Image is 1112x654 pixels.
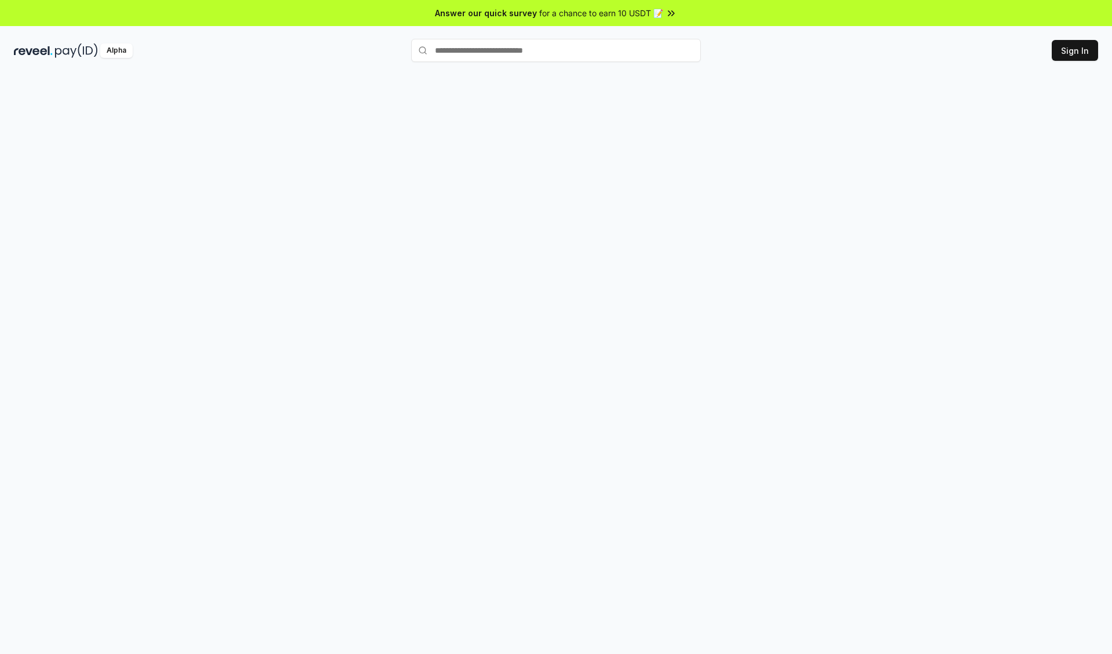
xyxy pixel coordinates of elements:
img: reveel_dark [14,43,53,58]
span: for a chance to earn 10 USDT 📝 [539,7,663,19]
div: Alpha [100,43,133,58]
img: pay_id [55,43,98,58]
button: Sign In [1052,40,1098,61]
span: Answer our quick survey [435,7,537,19]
